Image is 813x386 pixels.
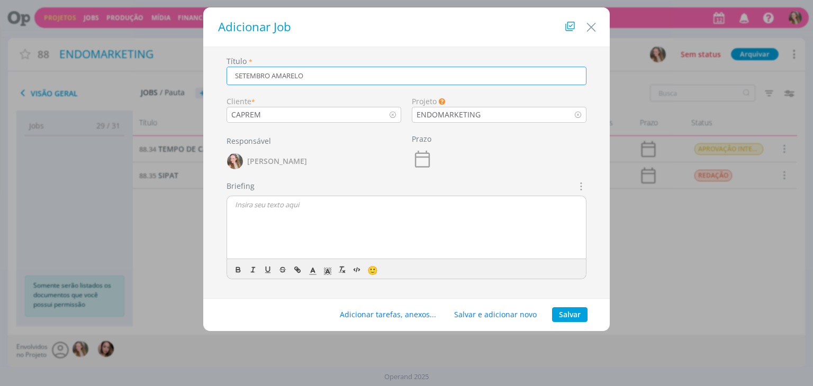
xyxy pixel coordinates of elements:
[203,7,610,331] div: dialog
[227,109,263,120] div: CAPREM
[214,18,599,36] h1: Adicionar Job
[227,135,271,146] label: Responsável
[320,263,335,276] span: Cor de Fundo
[412,133,431,144] label: Prazo
[417,109,483,120] div: ENDOMARKETING
[412,96,586,107] div: Projeto
[247,158,307,165] span: [PERSON_NAME]
[412,109,483,120] div: ENDOMARKETING
[447,307,544,322] button: Salvar e adicionar novo
[227,180,255,191] label: Briefing
[367,264,378,276] span: 🙂
[333,307,443,322] button: Adicionar tarefas, anexos...
[365,263,380,276] button: 🙂
[552,307,588,322] button: Salvar
[227,151,308,172] button: G[PERSON_NAME]
[231,109,263,120] div: CAPREM
[227,96,401,107] div: Cliente
[227,153,243,169] img: G
[305,263,320,276] span: Cor do Texto
[227,56,247,67] label: Título
[583,14,599,35] button: Close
